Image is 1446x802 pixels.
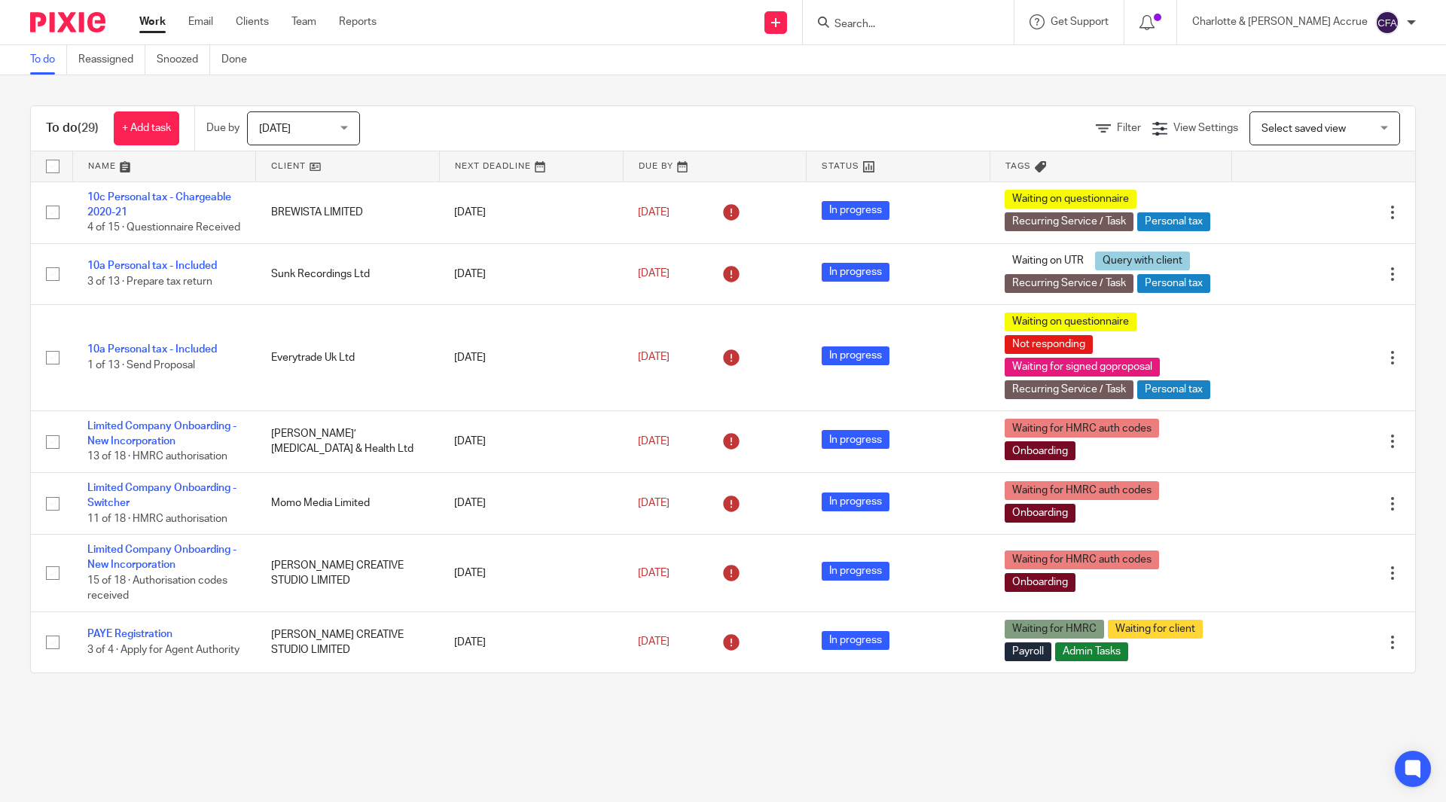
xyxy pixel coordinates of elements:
[87,645,239,655] span: 3 of 4 · Apply for Agent Authority
[1108,620,1203,639] span: Waiting for client
[87,192,231,218] a: 10c Personal tax - Chargeable 2020-21
[256,243,440,304] td: Sunk Recordings Ltd
[87,421,236,447] a: Limited Company Onboarding - New Incorporation
[638,568,670,578] span: [DATE]
[1173,123,1238,133] span: View Settings
[439,611,623,672] td: [DATE]
[1375,11,1399,35] img: svg%3E
[439,181,623,243] td: [DATE]
[256,472,440,534] td: Momo Media Limited
[638,269,670,279] span: [DATE]
[87,261,217,271] a: 10a Personal tax - Included
[1005,550,1159,569] span: Waiting for HMRC auth codes
[87,344,217,355] a: 10a Personal tax - Included
[833,18,969,32] input: Search
[822,430,889,449] span: In progress
[87,276,212,287] span: 3 of 13 · Prepare tax return
[78,122,99,134] span: (29)
[822,492,889,511] span: In progress
[1005,620,1104,639] span: Waiting for HMRC
[259,124,291,134] span: [DATE]
[439,410,623,472] td: [DATE]
[638,498,670,508] span: [DATE]
[1137,274,1210,293] span: Personal tax
[822,562,889,581] span: In progress
[1055,642,1128,661] span: Admin Tasks
[822,263,889,282] span: In progress
[87,452,227,462] span: 13 of 18 · HMRC authorisation
[439,535,623,612] td: [DATE]
[1005,358,1160,377] span: Waiting for signed goproposal
[256,181,440,243] td: BREWISTA LIMITED
[87,544,236,570] a: Limited Company Onboarding - New Incorporation
[822,631,889,650] span: In progress
[1261,124,1346,134] span: Select saved view
[87,483,236,508] a: Limited Company Onboarding - Switcher
[139,14,166,29] a: Work
[188,14,213,29] a: Email
[1005,441,1075,460] span: Onboarding
[1005,313,1136,331] span: Waiting on questionnaire
[1005,481,1159,500] span: Waiting for HMRC auth codes
[256,535,440,612] td: [PERSON_NAME] CREATIVE STUDIO LIMITED
[30,45,67,75] a: To do
[638,436,670,447] span: [DATE]
[87,222,240,233] span: 4 of 15 · Questionnaire Received
[1095,252,1190,270] span: Query with client
[221,45,258,75] a: Done
[1005,419,1159,438] span: Waiting for HMRC auth codes
[78,45,145,75] a: Reassigned
[638,352,670,363] span: [DATE]
[1005,274,1133,293] span: Recurring Service / Task
[256,304,440,410] td: Everytrade Uk Ltd
[87,514,227,524] span: 11 of 18 · HMRC authorisation
[822,346,889,365] span: In progress
[1005,212,1133,231] span: Recurring Service / Task
[1005,573,1075,592] span: Onboarding
[339,14,377,29] a: Reports
[87,575,227,602] span: 15 of 18 · Authorisation codes received
[1005,504,1075,523] span: Onboarding
[439,304,623,410] td: [DATE]
[1005,335,1093,354] span: Not responding
[206,120,239,136] p: Due by
[87,629,172,639] a: PAYE Registration
[1117,123,1141,133] span: Filter
[822,201,889,220] span: In progress
[1192,14,1368,29] p: Charlotte & [PERSON_NAME] Accrue
[87,360,195,371] span: 1 of 13 · Send Proposal
[439,472,623,534] td: [DATE]
[1137,212,1210,231] span: Personal tax
[157,45,210,75] a: Snoozed
[1005,252,1091,270] span: Waiting on UTR
[638,207,670,218] span: [DATE]
[1005,642,1051,661] span: Payroll
[638,637,670,648] span: [DATE]
[1051,17,1109,27] span: Get Support
[114,111,179,145] a: + Add task
[1005,162,1031,170] span: Tags
[439,243,623,304] td: [DATE]
[46,120,99,136] h1: To do
[1005,380,1133,399] span: Recurring Service / Task
[1005,190,1136,209] span: Waiting on questionnaire
[256,611,440,672] td: [PERSON_NAME] CREATIVE STUDIO LIMITED
[236,14,269,29] a: Clients
[256,410,440,472] td: [PERSON_NAME]’ [MEDICAL_DATA] & Health Ltd
[291,14,316,29] a: Team
[1137,380,1210,399] span: Personal tax
[30,12,105,32] img: Pixie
